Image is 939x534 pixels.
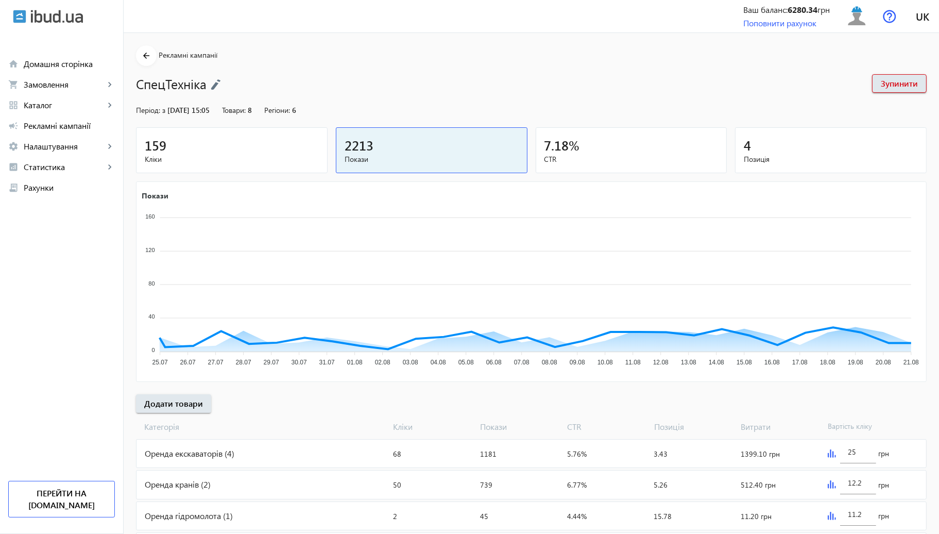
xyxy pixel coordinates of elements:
[828,449,836,458] img: graph.svg
[480,480,492,490] span: 739
[145,154,319,164] span: Кліки
[136,105,165,115] span: Період: з
[544,137,569,154] span: 7.18
[845,5,868,28] img: user.svg
[347,359,363,366] tspan: 01.08
[597,359,613,366] tspan: 10.08
[105,100,115,110] mat-icon: keyboard_arrow_right
[8,121,19,131] mat-icon: campaign
[180,359,196,366] tspan: 26.07
[8,182,19,193] mat-icon: receipt_long
[136,471,389,498] div: Оренда кранів (2)
[375,359,390,366] tspan: 02.08
[8,79,19,90] mat-icon: shopping_cart
[743,18,816,28] a: Поповнити рахунок
[136,421,389,432] span: Категорія
[542,359,557,366] tspan: 08.08
[394,480,402,490] span: 50
[741,480,776,490] span: 512.40 грн
[709,359,724,366] tspan: 14.08
[24,100,105,110] span: Каталог
[264,359,279,366] tspan: 29.07
[876,359,891,366] tspan: 20.08
[8,100,19,110] mat-icon: grid_view
[878,448,889,459] span: грн
[570,359,585,366] tspan: 09.08
[625,359,641,366] tspan: 11.08
[24,141,105,152] span: Налаштування
[403,359,418,366] tspan: 03.08
[24,121,115,131] span: Рекламні кампанії
[744,137,751,154] span: 4
[741,511,772,521] span: 11.20 грн
[394,449,402,459] span: 68
[8,59,19,69] mat-icon: home
[152,359,168,366] tspan: 25.07
[31,10,83,23] img: ibud_text.svg
[743,4,830,15] div: Ваш баланс: грн
[105,162,115,172] mat-icon: keyboard_arrow_right
[653,359,669,366] tspan: 12.08
[152,347,155,353] tspan: 0
[567,449,587,459] span: 5.76%
[144,398,203,409] span: Додати товари
[788,4,817,15] b: 6280.34
[567,480,587,490] span: 6.77%
[650,421,737,432] span: Позиція
[458,359,474,366] tspan: 05.08
[142,191,168,201] text: Покази
[24,59,115,69] span: Домашня сторінка
[105,79,115,90] mat-icon: keyboard_arrow_right
[136,502,389,530] div: Оренда гідромолота (1)
[569,137,580,154] span: %
[394,511,398,521] span: 2
[389,421,476,432] span: Кліки
[654,480,668,490] span: 5.26
[292,105,296,115] span: 6
[148,280,155,287] tspan: 80
[145,213,155,220] tspan: 160
[24,79,105,90] span: Замовлення
[828,512,836,520] img: graph.svg
[681,359,696,366] tspan: 13.08
[24,182,115,193] span: Рахунки
[883,10,896,23] img: help.svg
[872,74,927,93] button: Зупинити
[486,359,502,366] tspan: 06.08
[136,75,862,93] h1: СпецТехніка
[292,359,307,366] tspan: 30.07
[136,440,389,468] div: Оренда екскаваторів (4)
[764,359,780,366] tspan: 16.08
[476,421,563,432] span: Покази
[8,141,19,152] mat-icon: settings
[563,421,650,432] span: CTR
[145,247,155,253] tspan: 120
[544,154,719,164] span: CTR
[431,359,446,366] tspan: 04.08
[514,359,530,366] tspan: 07.08
[8,481,115,518] a: Перейти на [DOMAIN_NAME]
[881,78,918,89] span: Зупинити
[159,50,217,60] span: Рекламні кампанії
[654,449,668,459] span: 3.43
[567,511,587,521] span: 4.44%
[13,10,26,23] img: ibud.svg
[105,141,115,152] mat-icon: keyboard_arrow_right
[878,511,889,521] span: грн
[345,154,519,164] span: Покази
[140,49,153,62] mat-icon: arrow_back
[167,105,210,115] span: [DATE] 15:05
[654,511,672,521] span: 15.78
[208,359,224,366] tspan: 27.07
[145,137,166,154] span: 159
[136,394,211,413] button: Додати товари
[319,359,335,366] tspan: 31.07
[222,105,246,115] span: Товари:
[820,359,835,366] tspan: 18.08
[737,359,752,366] tspan: 15.08
[824,421,911,432] span: Вартість кліку
[345,137,373,154] span: 2213
[848,359,863,366] tspan: 19.08
[916,10,929,23] span: uk
[878,480,889,490] span: грн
